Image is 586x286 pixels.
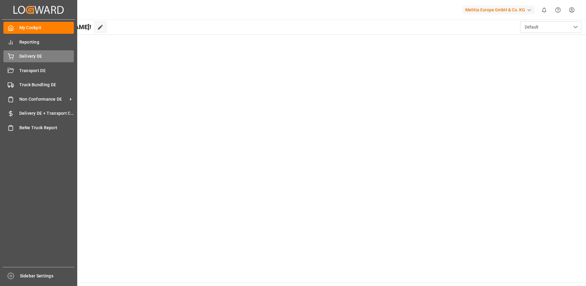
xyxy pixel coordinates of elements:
[3,64,74,76] a: Transport DE
[3,79,74,91] a: Truck Bundling DE
[3,122,74,133] a: BeNe Truck Report
[520,21,581,33] button: open menu
[20,273,75,279] span: Sidebar Settings
[25,21,91,33] span: Hello [PERSON_NAME]!
[19,25,74,31] span: My Cockpit
[537,3,551,17] button: show 0 new notifications
[525,24,538,30] span: Default
[19,96,68,102] span: Non Conformance DE
[3,22,74,34] a: My Cockpit
[463,6,535,14] div: Melitta Europa GmbH & Co. KG
[19,82,74,88] span: Truck Bundling DE
[19,125,74,131] span: BeNe Truck Report
[3,50,74,62] a: Delivery DE
[19,110,74,117] span: Delivery DE + Transport Cost
[551,3,565,17] button: Help Center
[463,4,537,16] button: Melitta Europa GmbH & Co. KG
[3,107,74,119] a: Delivery DE + Transport Cost
[19,39,74,45] span: Reporting
[19,53,74,60] span: Delivery DE
[3,36,74,48] a: Reporting
[19,68,74,74] span: Transport DE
